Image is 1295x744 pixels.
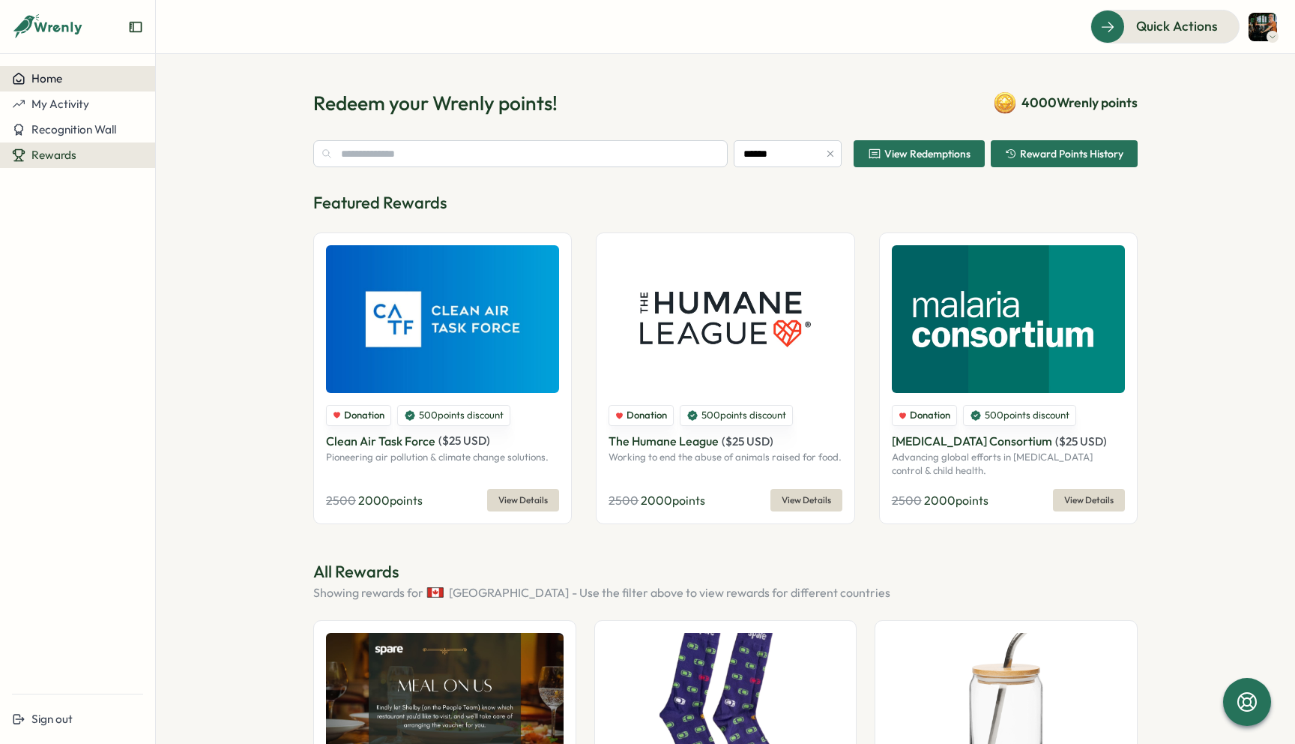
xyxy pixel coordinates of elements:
span: [GEOGRAPHIC_DATA] [449,583,569,602]
span: - Use the filter above to view rewards for different countries [572,583,890,602]
p: Advancing global efforts in [MEDICAL_DATA] control & child health. [892,451,1125,477]
span: Rewards [31,148,76,162]
span: Donation [910,409,950,422]
div: 500 points discount [397,405,510,426]
span: Showing rewards for [313,583,423,602]
span: 2000 points [641,493,705,508]
span: View Details [782,490,831,511]
span: 2000 points [924,493,988,508]
img: Jason Hamilton-Smith [1249,13,1277,41]
span: ( $ 25 USD ) [1055,434,1107,448]
span: Donation [344,409,384,422]
span: ( $ 25 USD ) [438,433,490,448]
span: 2500 [326,493,356,508]
button: View Redemptions [854,140,985,167]
p: Clean Air Task Force [326,432,435,451]
img: The Humane League [609,245,842,393]
span: Recognition Wall [31,122,116,136]
span: My Activity [31,97,89,111]
p: Featured Rewards [313,191,1138,214]
button: Quick Actions [1090,10,1240,43]
button: View Details [487,489,559,511]
button: Reward Points History [991,140,1138,167]
span: Reward Points History [1020,148,1123,159]
p: Pioneering air pollution & climate change solutions. [326,451,559,464]
span: 2500 [892,493,922,508]
img: Clean Air Task Force [326,245,559,393]
h1: Redeem your Wrenly points! [313,90,558,116]
button: View Details [1053,489,1125,511]
span: View Redemptions [884,148,971,159]
span: View Details [1064,490,1114,511]
span: Sign out [31,712,73,726]
span: 2500 [609,493,639,508]
img: Malaria Consortium [892,245,1125,393]
span: Quick Actions [1136,16,1218,36]
span: 4000 Wrenly points [1021,93,1138,112]
span: View Details [498,490,548,511]
span: Home [31,71,62,85]
img: Canada [426,583,444,601]
span: ( $ 25 USD ) [722,434,773,448]
div: 500 points discount [963,405,1076,426]
div: 500 points discount [680,405,793,426]
button: View Details [770,489,842,511]
span: 2000 points [358,493,423,508]
p: All Rewards [313,560,1138,583]
p: The Humane League [609,432,719,451]
p: Working to end the abuse of animals raised for food. [609,451,842,464]
p: [MEDICAL_DATA] Consortium [892,432,1052,451]
button: Expand sidebar [128,19,143,34]
span: Donation [627,409,667,422]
